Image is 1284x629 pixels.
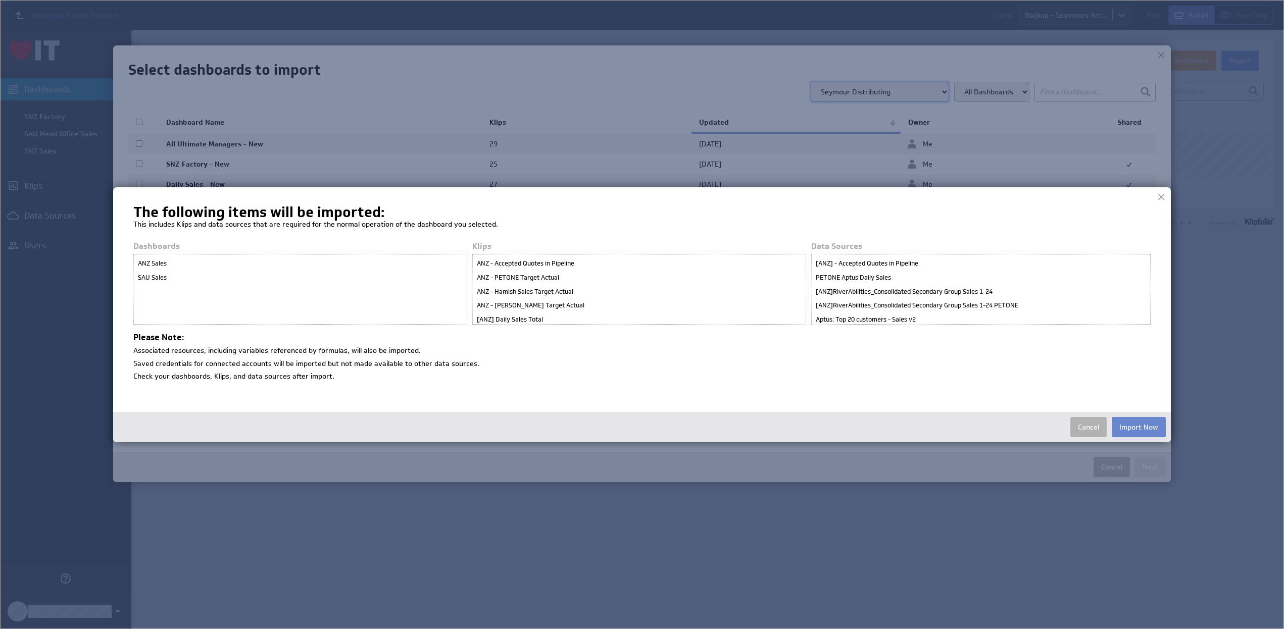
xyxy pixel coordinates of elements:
div: PETONE Aptus Daily Sales [814,271,1148,285]
h4: Please Note: [133,333,1151,343]
div: ANZ - PETONE Target Actual [475,271,804,285]
button: Import Now [1112,417,1166,437]
p: This includes Klips and data sources that are required for the normal operation of the dashboard ... [133,218,1151,232]
li: Associated resources, including variables referenced by formulas, will also be imported. [133,343,1151,356]
div: Aptus: Top 20 customers - Sales v2 [814,312,1148,327]
div: [ANZ]RiverAbilities_Consolidated Secondary Group Sales 1-24 PETONE [814,298,1148,312]
div: [ANZ]RiverAbilities_Consolidated Secondary Group Sales 1-24 [814,285,1148,299]
li: Saved credentials for connected accounts will be imported but not made available to other data so... [133,356,1151,369]
div: Dashboards [133,241,472,254]
div: ANZ - [PERSON_NAME] Target Actual [475,298,804,312]
h1: The following items will be imported: [133,207,1151,218]
div: ANZ - Accepted Quotes in Pipeline [475,256,804,271]
button: Cancel [1070,417,1107,437]
div: ANZ Sales [136,256,465,271]
div: SAU Sales [136,271,465,285]
div: [ANZ] Daily Sales Total [475,312,804,327]
li: Check your dashboards, Klips, and data sources after import. [133,369,1151,382]
div: Klips [472,241,811,254]
div: [ANZ] - Accepted Quotes in Pipeline [814,256,1148,271]
div: ANZ - Hamish Sales Target Actual [475,285,804,299]
div: Data Sources [811,241,1150,254]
